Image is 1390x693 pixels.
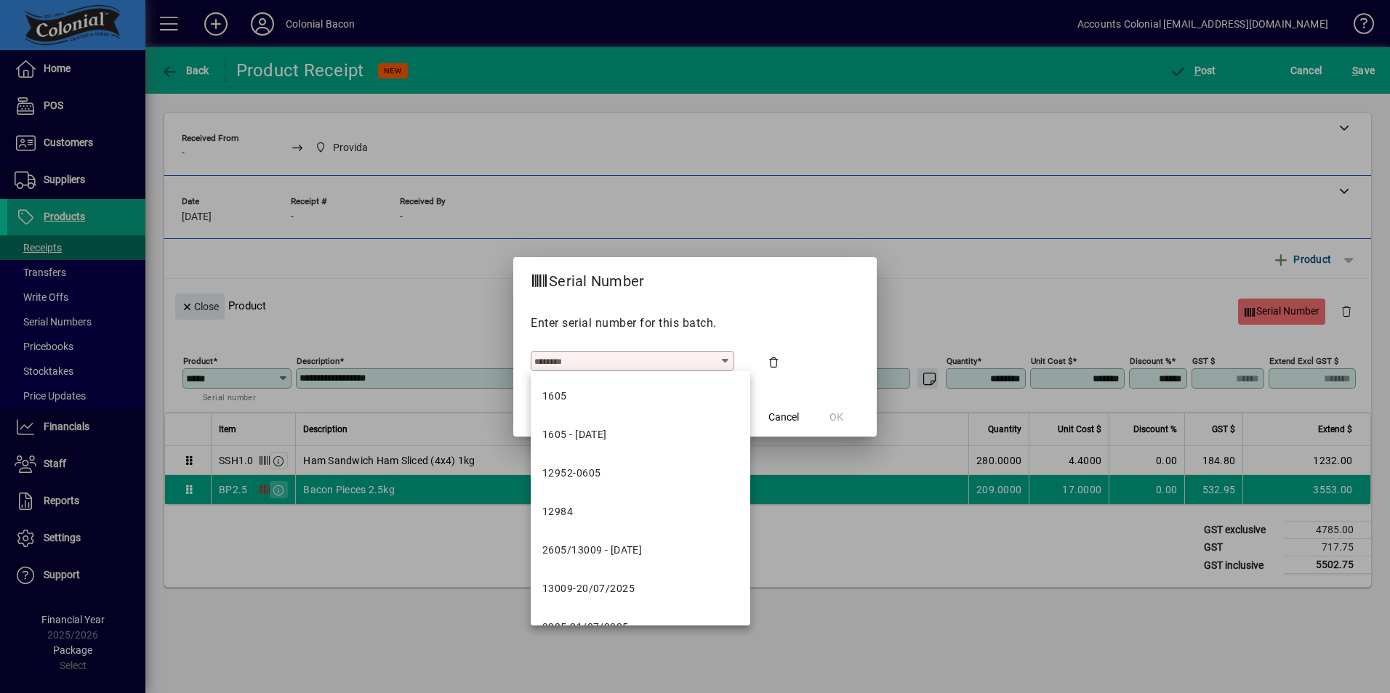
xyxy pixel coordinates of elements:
[542,466,600,481] div: 12952-0605
[542,581,635,596] div: 13009-20/07/2025
[531,531,750,570] mat-option: 2605/13009 - 17/07/2025
[531,570,750,608] mat-option: 13009-20/07/2025
[531,454,750,493] mat-option: 12952-0605
[531,315,859,332] p: Enter serial number for this batch.
[513,257,662,299] h2: Serial Number
[542,543,642,558] div: 2605/13009 - [DATE]
[542,620,629,635] div: 3005-21/07/2025
[531,493,750,531] mat-option: 12984
[531,608,750,647] mat-option: 3005-21/07/2025
[542,389,567,404] div: 1605
[542,504,573,519] div: 12984
[542,427,607,442] div: 1605 - [DATE]
[531,377,750,416] mat-option: 1605
[768,410,799,425] span: Cancel
[531,416,750,454] mat-option: 1605 - 07.07.25
[760,405,807,431] button: Cancel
